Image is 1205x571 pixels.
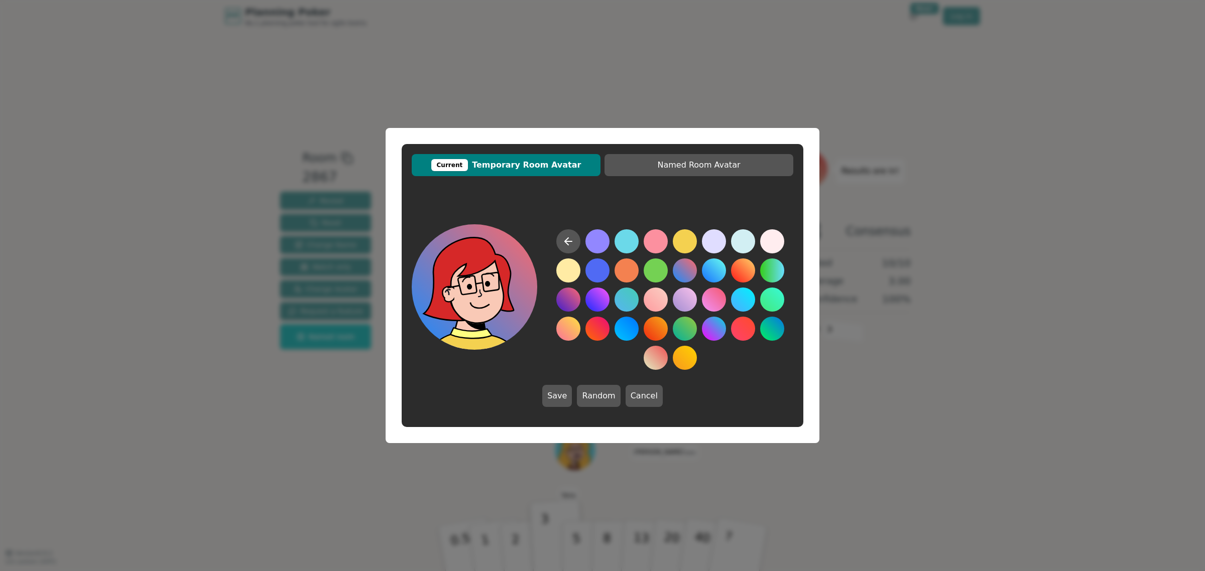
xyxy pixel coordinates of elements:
button: CurrentTemporary Room Avatar [412,154,600,176]
button: Cancel [626,385,663,407]
button: Named Room Avatar [605,154,793,176]
button: Random [577,385,620,407]
span: Named Room Avatar [610,159,788,171]
button: Save [542,385,572,407]
span: Temporary Room Avatar [417,159,595,171]
div: Current [431,159,468,171]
